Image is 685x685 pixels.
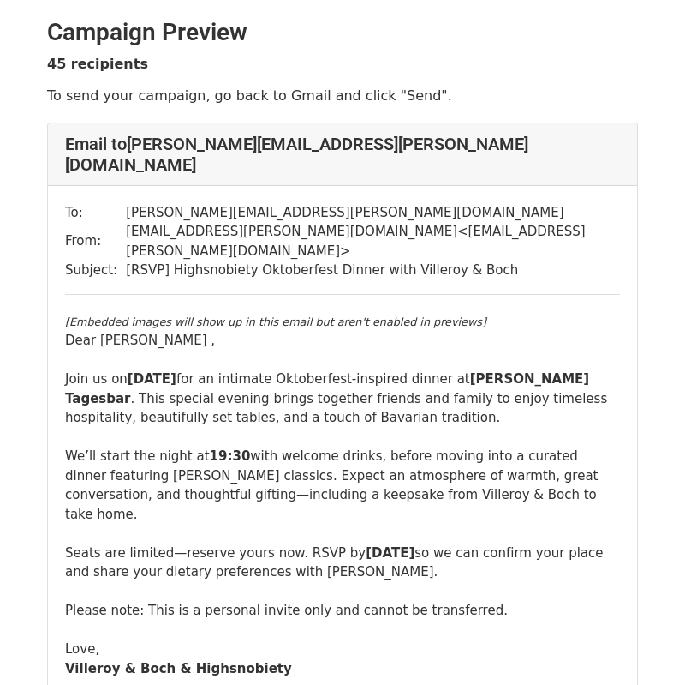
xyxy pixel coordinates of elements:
div: Please note: This is a personal invite only and cannot be transferred. [65,582,620,621]
div: Dear [PERSON_NAME] , [65,331,620,351]
h4: Email to [PERSON_NAME][EMAIL_ADDRESS][PERSON_NAME][DOMAIN_NAME] [65,134,620,175]
b: [DATE] [128,371,176,387]
strong: 45 recipients [47,56,148,72]
p: To send your campaign, go back to Gmail and click "Send". [47,87,638,105]
div: We’ll start the night at with welcome drinks, before moving into a curated dinner featuring [PERS... [65,428,620,525]
b: [PERSON_NAME] Tagesbar [65,371,589,406]
td: [RSVP] Highsnobiety Oktoberfest Dinner with Villeroy & Boch [126,261,620,280]
div: ​ ​​ [65,312,620,332]
b: 19:30 [210,448,251,464]
div: Join us on for an intimate Oktoberfest-inspired dinner at . This special evening brings together ... [65,351,620,428]
em: [Embedded images will show up in this email but aren't enabled in previews] [65,315,486,328]
b: [DATE] [366,545,414,561]
h2: Campaign Preview [47,18,638,47]
td: From: [65,222,126,261]
td: Subject: [65,261,126,280]
td: [PERSON_NAME][EMAIL_ADDRESS][PERSON_NAME][DOMAIN_NAME] [126,203,620,223]
div: Seats are limited—reserve yours now. RSVP by so we can confirm your place and share your dietary ... [65,524,620,582]
div: Love, [65,621,620,679]
b: Villeroy & Boch & Highsnobiety [65,661,292,676]
td: To: [65,203,126,223]
td: [EMAIL_ADDRESS][PERSON_NAME][DOMAIN_NAME] < [EMAIL_ADDRESS][PERSON_NAME][DOMAIN_NAME] > [126,222,620,261]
